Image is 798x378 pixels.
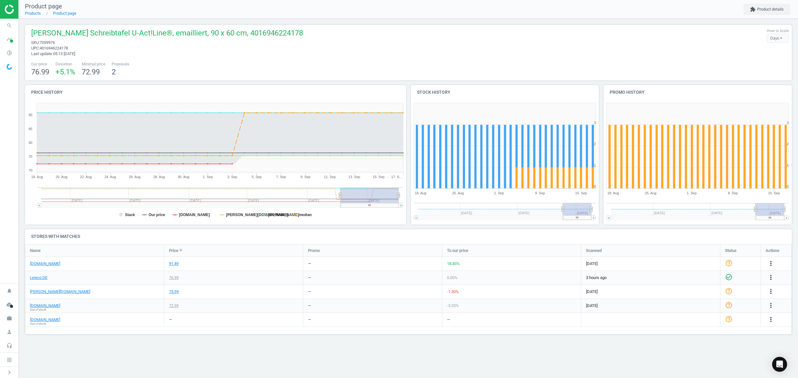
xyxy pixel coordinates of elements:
tspan: 30. Aug [178,175,189,179]
tspan: 3. Sep [227,175,237,179]
text: 1 [787,163,789,167]
span: Price [169,248,178,253]
div: 75.99 [169,289,179,295]
tspan: [DOMAIN_NAME] [179,213,210,217]
span: sku : [31,40,40,45]
div: — [308,261,311,267]
i: cloud_done [3,299,15,310]
tspan: 18. Aug [608,191,619,195]
button: chevron_right [2,368,17,376]
span: 3 hours ago [586,275,715,281]
tspan: 8. Sep [535,191,545,195]
button: more_vert [767,288,775,296]
tspan: 15. Sep [768,191,780,195]
button: more_vert [767,316,775,324]
text: 0 [594,185,596,188]
span: Promo [308,248,320,253]
span: [DATE] [586,261,715,267]
i: more_vert [767,260,775,267]
div: 72.99 [169,303,179,309]
i: extension [750,7,756,12]
text: 2 [787,142,789,146]
span: Product page [25,2,62,10]
span: upc : [31,46,40,50]
div: Open Intercom Messenger [772,357,787,372]
tspan: 1. Sep [494,191,504,195]
tspan: 22. Aug [80,175,92,179]
i: person [3,326,15,338]
i: help_outline [725,315,733,323]
tspan: 9. Sep [300,175,310,179]
span: -5.20 % [447,303,459,308]
div: — [308,275,311,281]
tspan: median [299,213,312,217]
a: Products [25,11,41,16]
i: more_vert [767,288,775,295]
button: more_vert [767,274,775,282]
span: -1.30 % [447,289,459,294]
tspan: Our price [148,213,165,217]
tspan: 20. Aug [56,175,67,179]
a: [DOMAIN_NAME] [30,317,60,323]
span: Out of stock [30,308,46,312]
label: How to scale [767,28,789,34]
img: wGWNvw8QSZomAAAAABJRU5ErkJggg== [7,64,12,70]
button: extensionProduct details [743,4,790,15]
i: more_vert [767,316,775,323]
tspan: 18. Aug [415,191,426,195]
i: notifications [3,285,15,297]
span: [DATE] [586,303,715,309]
i: headset_mic [3,340,15,352]
span: Actions [766,248,779,253]
text: 3 [594,121,596,125]
i: more_vert [767,302,775,309]
i: arrow_downward [178,247,183,252]
text: 70 [29,168,32,172]
span: Last update 05:13 [DATE] [31,51,75,56]
div: Days [767,34,789,43]
span: 2 [112,68,116,76]
h4: Price history [25,85,406,100]
div: 91.49 [169,261,179,267]
tspan: 18. Aug [31,175,43,179]
div: — [169,317,172,323]
span: [PERSON_NAME] Schreibtafel U-Act!Line®, emailliert, 90 x 60 cm, 4016946224178 [31,28,303,40]
tspan: 7. Sep [276,175,286,179]
tspan: 26. Aug [129,175,140,179]
div: — [308,317,311,323]
span: 4016946224178 [40,46,68,50]
h4: Stock history [411,85,599,100]
tspan: 5. Sep [252,175,262,179]
span: Scanned [586,248,602,253]
span: 0.00 % [447,275,458,280]
text: 3 [787,121,789,125]
span: Deviation [55,61,75,67]
i: search [3,20,15,31]
span: Name [30,248,41,253]
i: help_outline [725,259,733,267]
span: 18.83 % [447,261,460,266]
tspan: 28. Aug [153,175,165,179]
tspan: 13. Sep [349,175,360,179]
text: 1 [594,163,596,167]
i: chevron_right [6,369,13,376]
span: 76.99 [31,68,49,76]
i: more_vert [767,274,775,281]
a: [DOMAIN_NAME] [30,261,60,267]
i: timeline [3,33,15,45]
tspan: 17. S… [391,175,403,179]
span: Our price [31,61,49,67]
i: pie_chart_outlined [3,47,15,59]
div: — [308,289,311,295]
h4: Promo history [603,85,792,100]
i: work [3,312,15,324]
i: help_outline [725,287,733,295]
a: [PERSON_NAME][DOMAIN_NAME] [30,289,90,295]
tspan: 1. Sep [203,175,213,179]
text: 80 [29,141,32,144]
div: — [308,303,311,309]
span: 72.99 [82,68,100,76]
span: 7059976 [40,40,55,45]
tspan: 25. Aug [645,191,656,195]
tspan: 8. Sep [728,191,738,195]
